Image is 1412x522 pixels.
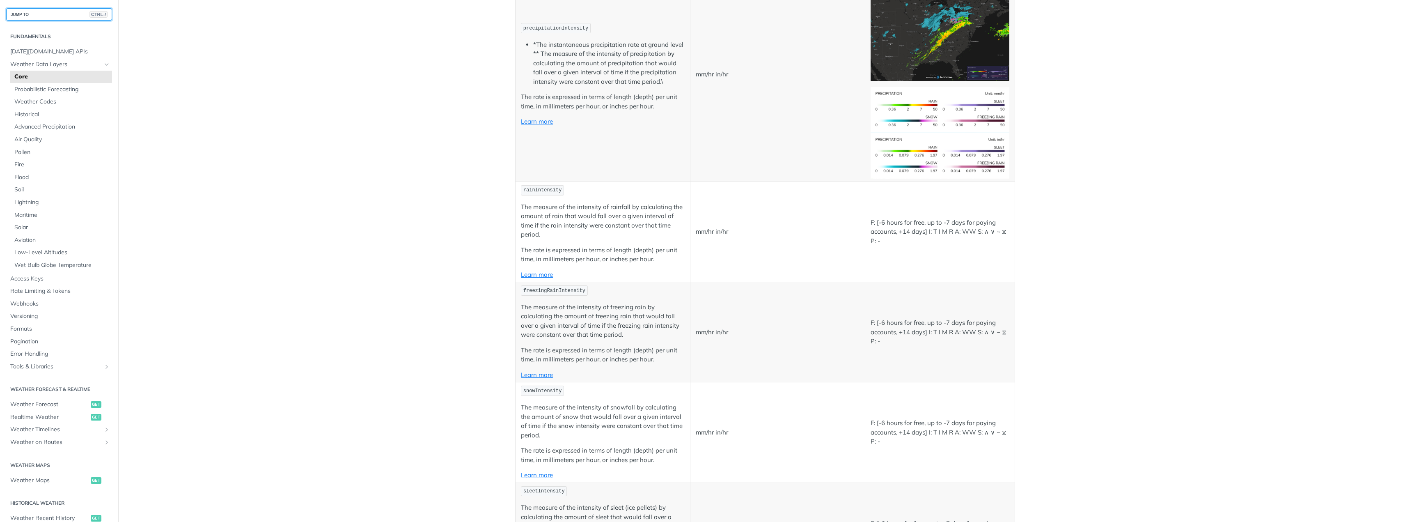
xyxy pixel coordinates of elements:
[6,436,112,448] a: Weather on RoutesShow subpages for Weather on Routes
[89,11,108,18] span: CTRL-/
[91,414,101,421] span: get
[14,186,110,194] span: Soil
[10,83,112,96] a: Probabilistic Forecasting
[14,148,110,156] span: Pollen
[14,223,110,232] span: Solar
[6,310,112,322] a: Versioning
[6,398,112,411] a: Weather Forecastget
[10,413,89,421] span: Realtime Weather
[6,423,112,436] a: Weather TimelinesShow subpages for Weather Timelines
[10,363,101,371] span: Tools & Libraries
[10,96,112,108] a: Weather Codes
[6,411,112,423] a: Realtime Weatherget
[521,403,685,440] p: The measure of the intensity of snowfall by calculating the amount of snow that would fall over a...
[10,425,101,434] span: Weather Timelines
[521,117,553,125] a: Learn more
[10,71,112,83] a: Core
[6,58,112,71] a: Weather Data LayersHide subpages for Weather Data Layers
[696,328,860,337] p: mm/hr in/hr
[10,209,112,221] a: Maritime
[10,259,112,271] a: Wet Bulb Globe Temperature
[523,388,562,394] span: snowIntensity
[10,338,110,346] span: Pagination
[10,48,110,56] span: [DATE][DOMAIN_NAME] APIs
[10,184,112,196] a: Soil
[14,85,110,94] span: Probabilistic Forecasting
[6,348,112,360] a: Error Handling
[521,471,553,479] a: Learn more
[10,221,112,234] a: Solar
[103,61,110,68] button: Hide subpages for Weather Data Layers
[103,363,110,370] button: Show subpages for Tools & Libraries
[6,499,112,507] h2: Historical Weather
[10,121,112,133] a: Advanced Precipitation
[103,426,110,433] button: Show subpages for Weather Timelines
[6,474,112,487] a: Weather Mapsget
[10,400,89,409] span: Weather Forecast
[10,171,112,184] a: Flood
[10,325,110,333] span: Formats
[521,92,685,111] p: The rate is expressed in terms of length (depth) per unit time, in millimeters per hour, or inche...
[91,401,101,408] span: get
[10,246,112,259] a: Low-Level Altitudes
[521,271,553,278] a: Learn more
[523,488,565,494] span: sleetIntensity
[521,202,685,239] p: The measure of the intensity of rainfall by calculating the amount of rain that would fall over a...
[14,236,110,244] span: Aviation
[14,261,110,269] span: Wet Bulb Globe Temperature
[14,173,110,182] span: Flood
[523,288,585,294] span: freezingRainIntensity
[10,159,112,171] a: Fire
[6,33,112,40] h2: Fundamentals
[10,108,112,121] a: Historical
[10,146,112,159] a: Pollen
[871,34,1009,42] span: Expand image
[521,303,685,340] p: The measure of the intensity of freezing rain by calculating the amount of freezing rain that wou...
[10,287,110,295] span: Rate Limiting & Tokens
[871,105,1009,113] span: Expand image
[10,312,110,320] span: Versioning
[521,246,685,264] p: The rate is expressed in terms of length (depth) per unit time, in millimeters per hour, or inche...
[14,98,110,106] span: Weather Codes
[6,462,112,469] h2: Weather Maps
[14,198,110,207] span: Lightning
[696,227,860,237] p: mm/hr in/hr
[871,318,1009,346] p: F: [-6 hours for free, up to -7 days for paying accounts, +14 days] I: T I M R A: WW S: ∧ ∨ ~ ⧖ P: -
[523,25,588,31] span: precipitationIntensity
[14,73,110,81] span: Core
[871,152,1009,159] span: Expand image
[6,323,112,335] a: Formats
[521,346,685,364] p: The rate is expressed in terms of length (depth) per unit time, in millimeters per hour, or inche...
[10,275,110,283] span: Access Keys
[10,133,112,146] a: Air Quality
[10,60,101,69] span: Weather Data Layers
[10,234,112,246] a: Aviation
[6,336,112,348] a: Pagination
[871,218,1009,246] p: F: [-6 hours for free, up to -7 days for paying accounts, +14 days] I: T I M R A: WW S: ∧ ∨ ~ ⧖ P: -
[696,70,860,79] p: mm/hr in/hr
[6,46,112,58] a: [DATE][DOMAIN_NAME] APIs
[14,136,110,144] span: Air Quality
[10,300,110,308] span: Webhooks
[6,273,112,285] a: Access Keys
[521,446,685,465] p: The rate is expressed in terms of length (depth) per unit time, in millimeters per hour, or inche...
[14,161,110,169] span: Fire
[6,386,112,393] h2: Weather Forecast & realtime
[14,110,110,119] span: Historical
[6,285,112,297] a: Rate Limiting & Tokens
[14,123,110,131] span: Advanced Precipitation
[6,298,112,310] a: Webhooks
[14,248,110,257] span: Low-Level Altitudes
[10,476,89,485] span: Weather Maps
[871,419,1009,446] p: F: [-6 hours for free, up to -7 days for paying accounts, +14 days] I: T I M R A: WW S: ∧ ∨ ~ ⧖ P: -
[523,187,562,193] span: rainIntensity
[91,515,101,522] span: get
[91,477,101,484] span: get
[6,361,112,373] a: Tools & LibrariesShow subpages for Tools & Libraries
[14,211,110,219] span: Maritime
[10,350,110,358] span: Error Handling
[6,8,112,21] button: JUMP TOCTRL-/
[10,196,112,209] a: Lightning
[103,439,110,446] button: Show subpages for Weather on Routes
[696,428,860,437] p: mm/hr in/hr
